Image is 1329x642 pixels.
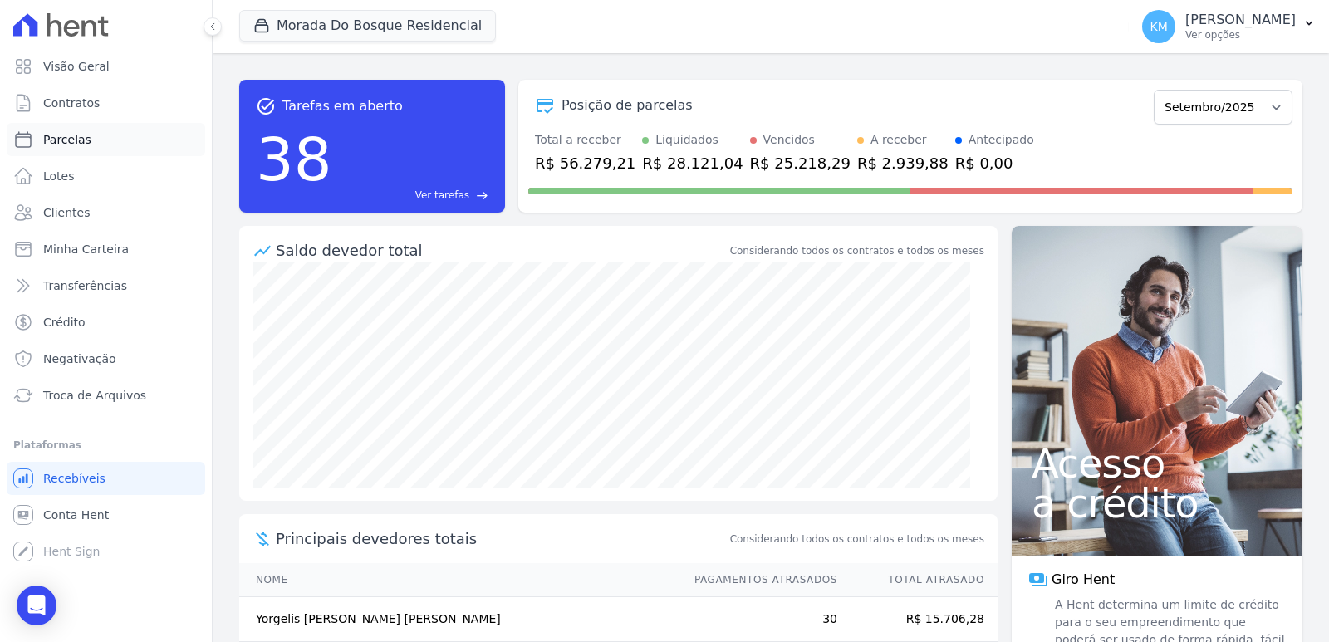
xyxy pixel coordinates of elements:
a: Lotes [7,159,205,193]
div: R$ 56.279,21 [535,152,635,174]
span: Tarefas em aberto [282,96,403,116]
span: Ver tarefas [415,188,469,203]
div: Saldo devedor total [276,239,727,262]
div: Considerando todos os contratos e todos os meses [730,243,984,258]
span: Troca de Arquivos [43,387,146,404]
span: Contratos [43,95,100,111]
a: Recebíveis [7,462,205,495]
div: Plataformas [13,435,199,455]
span: Considerando todos os contratos e todos os meses [730,532,984,546]
span: Minha Carteira [43,241,129,257]
span: Giro Hent [1052,570,1115,590]
span: Clientes [43,204,90,221]
div: Total a receber [535,131,635,149]
span: Negativação [43,350,116,367]
td: 30 [679,597,838,642]
span: Conta Hent [43,507,109,523]
a: Negativação [7,342,205,375]
div: R$ 2.939,88 [857,152,949,174]
a: Transferências [7,269,205,302]
span: Acesso [1032,444,1282,483]
p: Ver opções [1185,28,1296,42]
button: KM [PERSON_NAME] Ver opções [1129,3,1329,50]
span: KM [1150,21,1167,32]
a: Minha Carteira [7,233,205,266]
span: Crédito [43,314,86,331]
span: task_alt [256,96,276,116]
th: Total Atrasado [838,563,998,597]
span: Principais devedores totais [276,527,727,550]
a: Contratos [7,86,205,120]
div: Vencidos [763,131,815,149]
td: Yorgelis [PERSON_NAME] [PERSON_NAME] [239,597,679,642]
a: Ver tarefas east [339,188,488,203]
span: Recebíveis [43,470,105,487]
a: Visão Geral [7,50,205,83]
div: Open Intercom Messenger [17,586,56,625]
div: R$ 25.218,29 [750,152,851,174]
div: Posição de parcelas [562,96,693,115]
a: Conta Hent [7,498,205,532]
div: R$ 28.121,04 [642,152,743,174]
div: Antecipado [969,131,1034,149]
div: R$ 0,00 [955,152,1034,174]
div: A receber [870,131,927,149]
span: a crédito [1032,483,1282,523]
div: Liquidados [655,131,718,149]
th: Nome [239,563,679,597]
div: 38 [256,116,332,203]
td: R$ 15.706,28 [838,597,998,642]
span: Visão Geral [43,58,110,75]
a: Parcelas [7,123,205,156]
th: Pagamentos Atrasados [679,563,838,597]
a: Crédito [7,306,205,339]
span: Lotes [43,168,75,184]
span: Parcelas [43,131,91,148]
span: Transferências [43,277,127,294]
button: Morada Do Bosque Residencial [239,10,496,42]
a: Troca de Arquivos [7,379,205,412]
a: Clientes [7,196,205,229]
p: [PERSON_NAME] [1185,12,1296,28]
span: east [476,189,488,202]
